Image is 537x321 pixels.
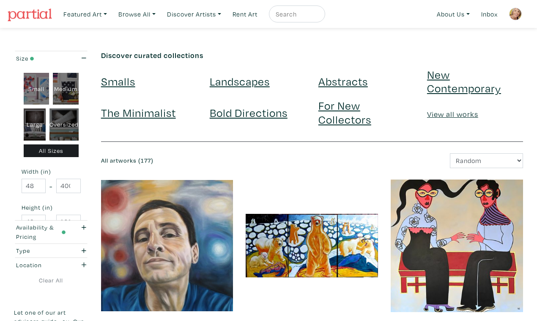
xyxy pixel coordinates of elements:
div: Availability & Pricing [16,223,66,241]
button: Availability & Pricing [14,221,88,244]
img: phpThumb.php [509,8,522,20]
a: Landscapes [210,74,270,89]
h6: All artworks (177) [101,157,306,164]
a: About Us [433,6,474,23]
h6: Discover curated collections [101,51,523,60]
input: Search [275,9,317,19]
span: - [49,180,52,192]
a: The Minimalist [101,105,176,120]
a: View all works [427,109,478,119]
a: Browse All [115,6,159,23]
a: Inbox [477,6,501,23]
span: - [49,216,52,228]
a: Bold Directions [210,105,288,120]
div: Type [16,246,66,255]
small: Width (in) [22,169,81,174]
div: Location [16,260,66,270]
a: For New Collectors [318,98,371,126]
div: Oversized [49,108,79,141]
div: Size [16,54,66,63]
a: Clear All [14,276,88,285]
div: Small [24,73,49,105]
div: Large [24,108,46,141]
a: Featured Art [60,6,111,23]
a: Rent Art [229,6,261,23]
div: Medium [53,73,79,105]
div: All Sizes [24,144,79,158]
button: Location [14,258,88,272]
a: Smalls [101,74,135,89]
a: New Contemporary [427,67,501,95]
a: Abstracts [318,74,368,89]
button: Type [14,244,88,258]
button: Size [14,51,88,65]
a: Discover Artists [163,6,225,23]
small: Height (in) [22,205,81,210]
